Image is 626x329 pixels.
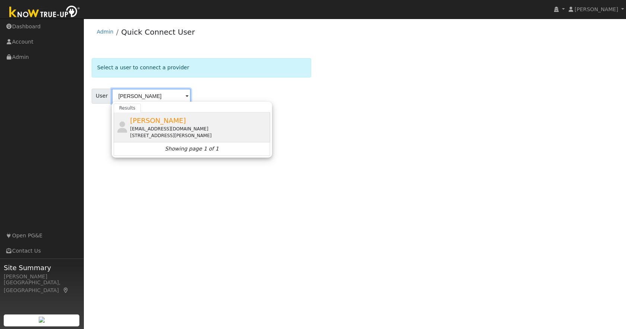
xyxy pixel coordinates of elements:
span: Site Summary [4,263,80,273]
span: [PERSON_NAME] [575,6,618,12]
input: Select a User [112,89,191,104]
div: [EMAIL_ADDRESS][DOMAIN_NAME] [130,126,268,132]
div: [PERSON_NAME] [4,273,80,281]
a: Results [114,104,141,113]
a: Admin [97,29,114,35]
span: [PERSON_NAME] [130,117,186,124]
div: [STREET_ADDRESS][PERSON_NAME] [130,132,268,139]
img: Know True-Up [6,4,84,21]
a: Quick Connect User [121,28,195,37]
div: Select a user to connect a provider [92,58,311,77]
a: Map [63,287,69,293]
span: User [92,89,112,104]
div: [GEOGRAPHIC_DATA], [GEOGRAPHIC_DATA] [4,279,80,294]
i: Showing page 1 of 1 [165,145,219,153]
img: retrieve [39,317,45,323]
